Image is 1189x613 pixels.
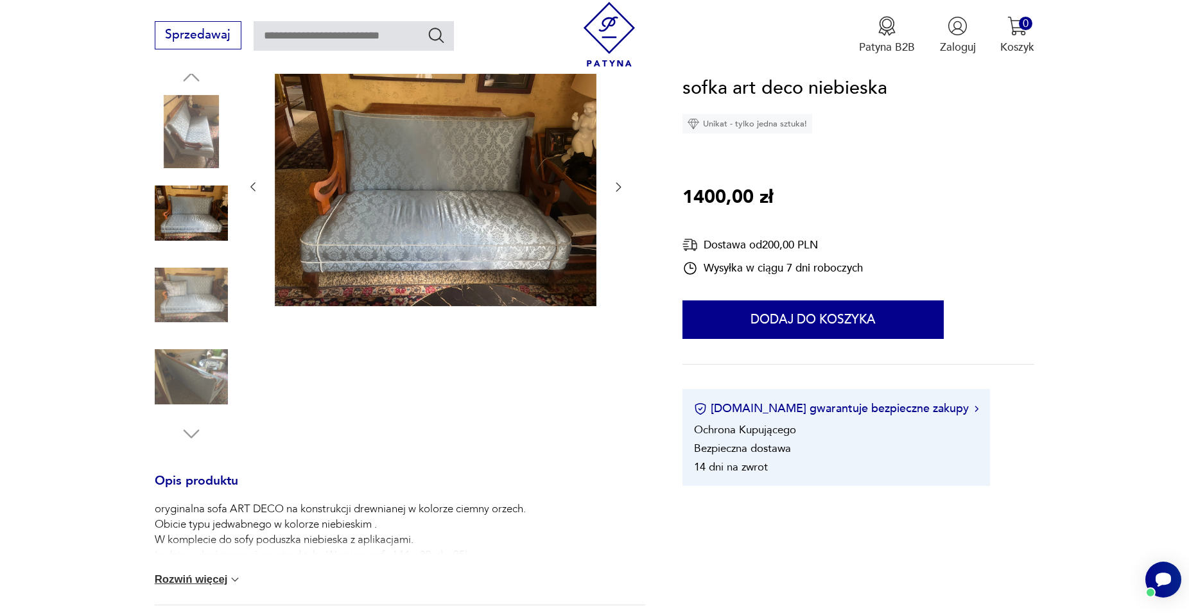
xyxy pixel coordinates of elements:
p: Patyna B2B [859,40,915,55]
div: Dostawa od 200,00 PLN [682,237,863,253]
h3: Opis produktu [155,476,646,502]
a: Ikona medaluPatyna B2B [859,16,915,55]
iframe: Smartsupp widget button [1145,562,1181,598]
p: Zaloguj [940,40,976,55]
p: 1400,00 zł [682,183,773,212]
img: Patyna - sklep z meblami i dekoracjami vintage [577,2,642,67]
img: Ikona dostawy [682,237,698,253]
div: Wysyłka w ciągu 7 dni roboczych [682,261,863,276]
button: Rozwiń więcej [155,573,242,586]
img: Zdjęcie produktu sofka art deco niebieska [275,65,596,307]
h1: sofka art deco niebieska [682,74,887,103]
img: Ikonka użytkownika [948,16,968,36]
img: Ikona koszyka [1007,16,1027,36]
button: Patyna B2B [859,16,915,55]
li: Ochrona Kupującego [694,423,796,438]
img: chevron down [229,573,241,586]
img: Ikona medalu [877,16,897,36]
li: Bezpieczna dostawa [694,442,791,456]
button: 0Koszyk [1000,16,1034,55]
button: [DOMAIN_NAME] gwarantuje bezpieczne zakupy [694,401,978,417]
p: oryginalna sofa ART DECO na konstrukcji drewnianej w kolorze ciemny orzech. Obicie typu jedwabneg... [155,501,526,563]
button: Dodaj do koszyka [682,301,944,340]
img: Zdjęcie produktu sofka art deco niebieska [155,177,228,250]
img: Ikona diamentu [688,119,699,130]
div: Unikat - tylko jedna sztuka! [682,115,812,134]
img: Ikona strzałki w prawo [975,406,978,412]
img: Zdjęcie produktu sofka art deco niebieska [155,95,228,168]
img: Zdjęcie produktu sofka art deco niebieska [155,340,228,413]
a: Sprzedawaj [155,31,241,41]
button: Szukaj [427,26,446,44]
div: 0 [1019,17,1032,30]
button: Sprzedawaj [155,21,241,49]
button: Zaloguj [940,16,976,55]
p: Koszyk [1000,40,1034,55]
img: Zdjęcie produktu sofka art deco niebieska [155,259,228,332]
img: Ikona certyfikatu [694,402,707,415]
li: 14 dni na zwrot [694,460,768,475]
